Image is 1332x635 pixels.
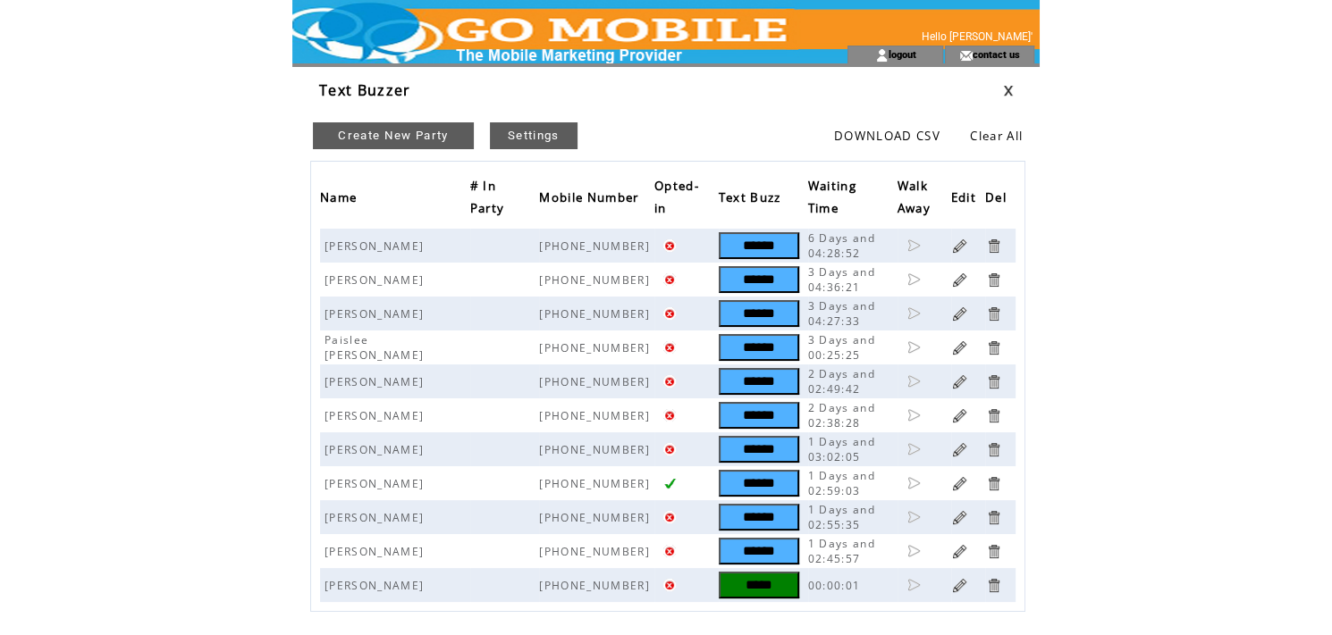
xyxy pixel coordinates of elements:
[898,173,935,225] span: Walk Away
[951,475,968,492] a: Click to edit
[539,185,643,214] span: Mobile Number
[906,306,921,321] a: Click to set as walk away
[985,441,1002,458] a: Click to delete
[808,173,856,225] span: Waiting Time
[325,272,428,288] span: [PERSON_NAME]
[808,578,865,593] span: 00:00:01
[539,238,654,254] span: [PHONE_NUMBER]
[539,544,654,559] span: [PHONE_NUMBER]
[325,476,428,491] span: [PERSON_NAME]
[906,578,921,592] a: Click to set as walk away
[951,272,968,288] a: Click to edit
[808,366,875,397] span: 2 Days and 02:49:42
[951,407,968,424] a: Click to edit
[325,374,428,389] span: [PERSON_NAME]
[951,509,968,526] a: Click to edit
[808,434,875,464] span: 1 Days and 03:02:05
[985,339,1002,356] a: Click to delete
[951,543,968,560] a: Click to edit
[906,544,921,558] a: Click to set as walk away
[325,510,428,525] span: [PERSON_NAME]
[808,400,875,430] span: 2 Days and 02:38:28
[539,306,654,322] span: [PHONE_NUMBER]
[539,408,654,423] span: [PHONE_NUMBER]
[313,122,474,149] a: Create New Party
[985,373,1002,390] a: Click to delete
[985,543,1002,560] a: Click to delete
[906,374,921,389] a: Click to set as walk away
[906,510,921,524] a: Click to set as walk away
[325,442,428,457] span: [PERSON_NAME]
[985,475,1002,492] a: Click to delete
[539,510,654,525] span: [PHONE_NUMBER]
[906,340,921,355] a: Click to set as walk away
[490,122,577,149] a: Settings
[959,48,973,63] img: contact_us_icon.gif
[834,128,940,144] a: DOWNLOAD CSV
[325,408,428,423] span: [PERSON_NAME]
[985,407,1002,424] a: Click to delete
[985,238,1002,255] a: Click to delete
[808,536,875,566] span: 1 Days and 02:45:57
[970,128,1023,144] a: Clear All
[906,476,921,490] a: Click to set as walk away
[808,298,875,329] span: 3 Days and 04:27:33
[539,442,654,457] span: [PHONE_NUMBER]
[325,306,428,322] span: [PERSON_NAME]
[889,48,916,60] a: logout
[985,305,1002,322] a: Click to delete
[906,272,921,287] a: Click to set as walk away
[951,373,968,390] a: Click to edit
[808,502,875,532] span: 1 Days and 02:55:35
[951,339,968,356] a: Click to edit
[985,509,1002,526] a: Click to delete
[808,332,875,363] span: 3 Days and 00:25:25
[325,544,428,559] span: [PERSON_NAME]
[470,173,510,225] span: # In Party
[808,264,875,295] span: 3 Days and 04:36:21
[325,238,428,254] span: [PERSON_NAME]
[951,577,968,594] a: Click to edit
[951,185,981,214] span: Edit
[808,468,875,498] span: 1 Days and 02:59:03
[906,442,921,456] a: Click to set as walk away
[539,476,654,491] span: [PHONE_NUMBER]
[325,578,428,593] span: [PERSON_NAME]
[951,305,968,322] a: Click to edit
[906,408,921,422] a: Click to set as walk away
[985,577,1002,594] a: Click to delete
[808,230,875,261] span: 6 Days and 04:28:52
[985,185,1011,214] span: Del
[325,332,428,363] span: Paislee [PERSON_NAME]
[875,48,889,63] img: account_icon.gif
[719,185,786,214] span: Text Buzz
[539,374,654,389] span: [PHONE_NUMBER]
[539,340,654,355] span: [PHONE_NUMBER]
[539,272,654,288] span: [PHONE_NUMBER]
[922,30,1033,43] span: Hello [PERSON_NAME]'
[906,238,921,253] a: Click to set as walk away
[319,80,411,100] span: Text Buzzer
[951,441,968,458] a: Click to edit
[973,48,1020,60] a: contact us
[985,272,1002,288] a: Click to delete
[654,173,699,225] span: Opted-in
[320,185,361,214] span: Name
[951,238,968,255] a: Click to edit
[539,578,654,593] span: [PHONE_NUMBER]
